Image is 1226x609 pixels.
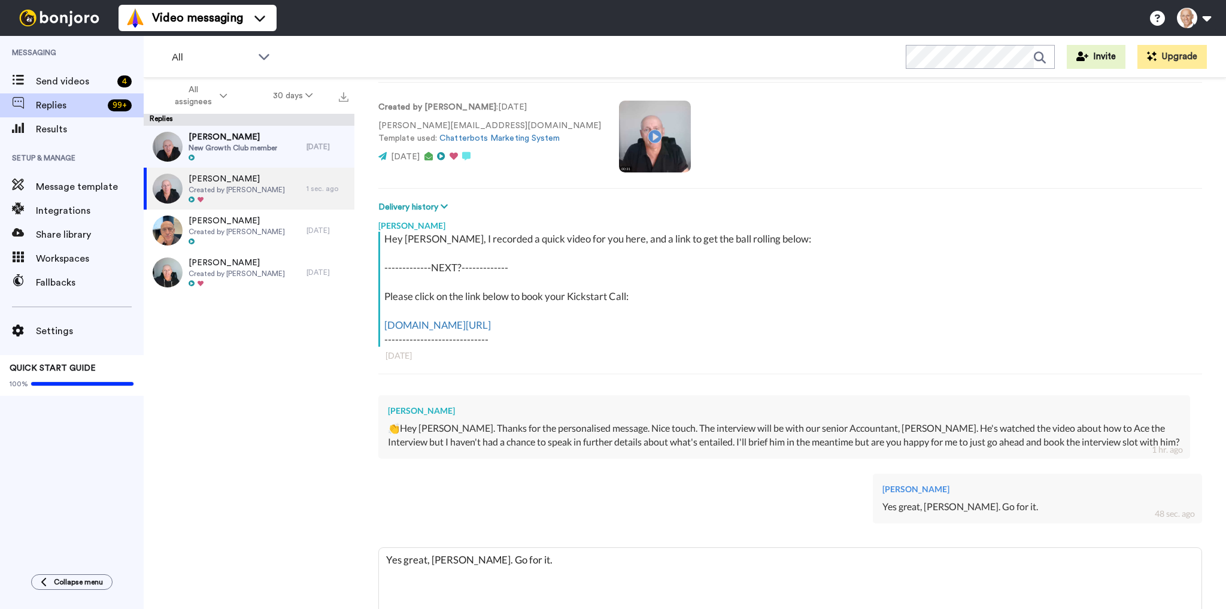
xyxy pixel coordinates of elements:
[378,103,496,111] strong: Created by [PERSON_NAME]
[117,75,132,87] div: 4
[189,257,285,269] span: [PERSON_NAME]
[36,204,144,218] span: Integrations
[1152,444,1183,456] div: 1 hr. ago
[189,143,277,153] span: New Growth Club member
[31,574,113,590] button: Collapse menu
[14,10,104,26] img: bj-logo-header-white.svg
[1155,508,1195,520] div: 48 sec. ago
[144,252,354,293] a: [PERSON_NAME]Created by [PERSON_NAME][DATE]
[378,201,451,214] button: Delivery history
[153,174,183,204] img: a7241c78-22ec-4a70-8fb0-7fcc7628f5ff-thumb.jpg
[36,228,144,242] span: Share library
[189,173,285,185] span: [PERSON_NAME]
[335,87,352,105] button: Export all results that match these filters now.
[378,120,601,145] p: [PERSON_NAME][EMAIL_ADDRESS][DOMAIN_NAME] Template used:
[439,134,560,143] a: Chatterbots Marketing System
[126,8,145,28] img: vm-color.svg
[144,114,354,126] div: Replies
[152,10,243,26] span: Video messaging
[306,226,348,235] div: [DATE]
[306,268,348,277] div: [DATE]
[388,405,1181,417] div: [PERSON_NAME]
[189,131,277,143] span: [PERSON_NAME]
[146,79,250,113] button: All assignees
[378,214,1202,232] div: [PERSON_NAME]
[153,216,183,246] img: d1d7c18b-63b4-4723-8ffc-1f1584a65b10-thumb.jpg
[144,126,354,168] a: [PERSON_NAME]New Growth Club member[DATE]
[378,101,601,114] p: : [DATE]
[36,180,144,194] span: Message template
[108,99,132,111] div: 99 +
[189,215,285,227] span: [PERSON_NAME]
[144,168,354,210] a: [PERSON_NAME]Created by [PERSON_NAME]1 sec. ago
[36,98,103,113] span: Replies
[54,577,103,587] span: Collapse menu
[384,232,1199,347] div: Hey [PERSON_NAME], I recorded a quick video for you here, and a link to get the ball rolling belo...
[36,122,144,137] span: Results
[189,227,285,237] span: Created by [PERSON_NAME]
[36,74,113,89] span: Send videos
[10,364,96,372] span: QUICK START GUIDE
[391,153,420,161] span: [DATE]
[388,422,1181,449] div: 👏Hey [PERSON_NAME]. Thanks for the personalised message. Nice touch. The interview will be with o...
[189,185,285,195] span: Created by [PERSON_NAME]
[169,84,217,108] span: All assignees
[384,319,491,331] a: [DOMAIN_NAME][URL]
[306,184,348,193] div: 1 sec. ago
[36,275,144,290] span: Fallbacks
[1067,45,1125,69] button: Invite
[153,132,183,162] img: 6346895b-8d9c-4229-a94e-4e182b79d757-thumb.jpg
[1137,45,1207,69] button: Upgrade
[172,50,252,65] span: All
[36,324,144,338] span: Settings
[386,350,1195,362] div: [DATE]
[153,257,183,287] img: dab7756e-6713-41b4-9254-07f5fe081d80-thumb.jpg
[339,92,348,102] img: export.svg
[189,269,285,278] span: Created by [PERSON_NAME]
[10,379,28,389] span: 100%
[144,210,354,252] a: [PERSON_NAME]Created by [PERSON_NAME][DATE]
[882,483,1192,495] div: [PERSON_NAME]
[882,500,1192,514] div: Yes great, [PERSON_NAME]. Go for it.
[36,252,144,266] span: Workspaces
[250,85,336,107] button: 30 days
[306,142,348,152] div: [DATE]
